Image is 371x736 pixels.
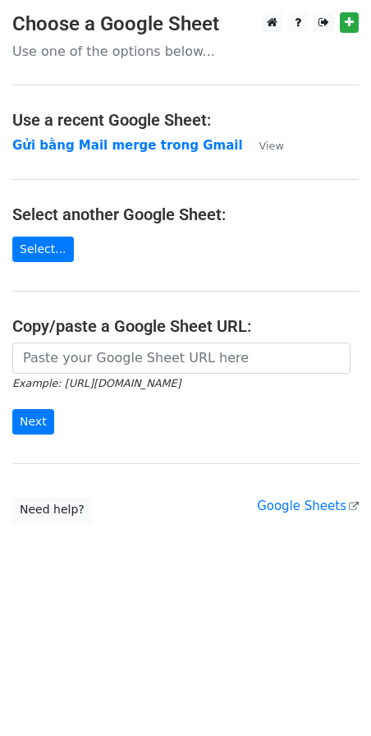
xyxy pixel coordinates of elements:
[12,497,92,522] a: Need help?
[259,140,284,152] small: View
[12,110,359,130] h4: Use a recent Google Sheet:
[12,316,359,336] h4: Copy/paste a Google Sheet URL:
[12,409,54,435] input: Next
[12,12,359,36] h3: Choose a Google Sheet
[12,377,181,389] small: Example: [URL][DOMAIN_NAME]
[12,205,359,224] h4: Select another Google Sheet:
[257,499,359,513] a: Google Sheets
[243,138,284,153] a: View
[12,43,359,60] p: Use one of the options below...
[12,343,350,374] input: Paste your Google Sheet URL here
[12,138,243,153] a: Gửi bằng Mail merge trong Gmail
[12,237,74,262] a: Select...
